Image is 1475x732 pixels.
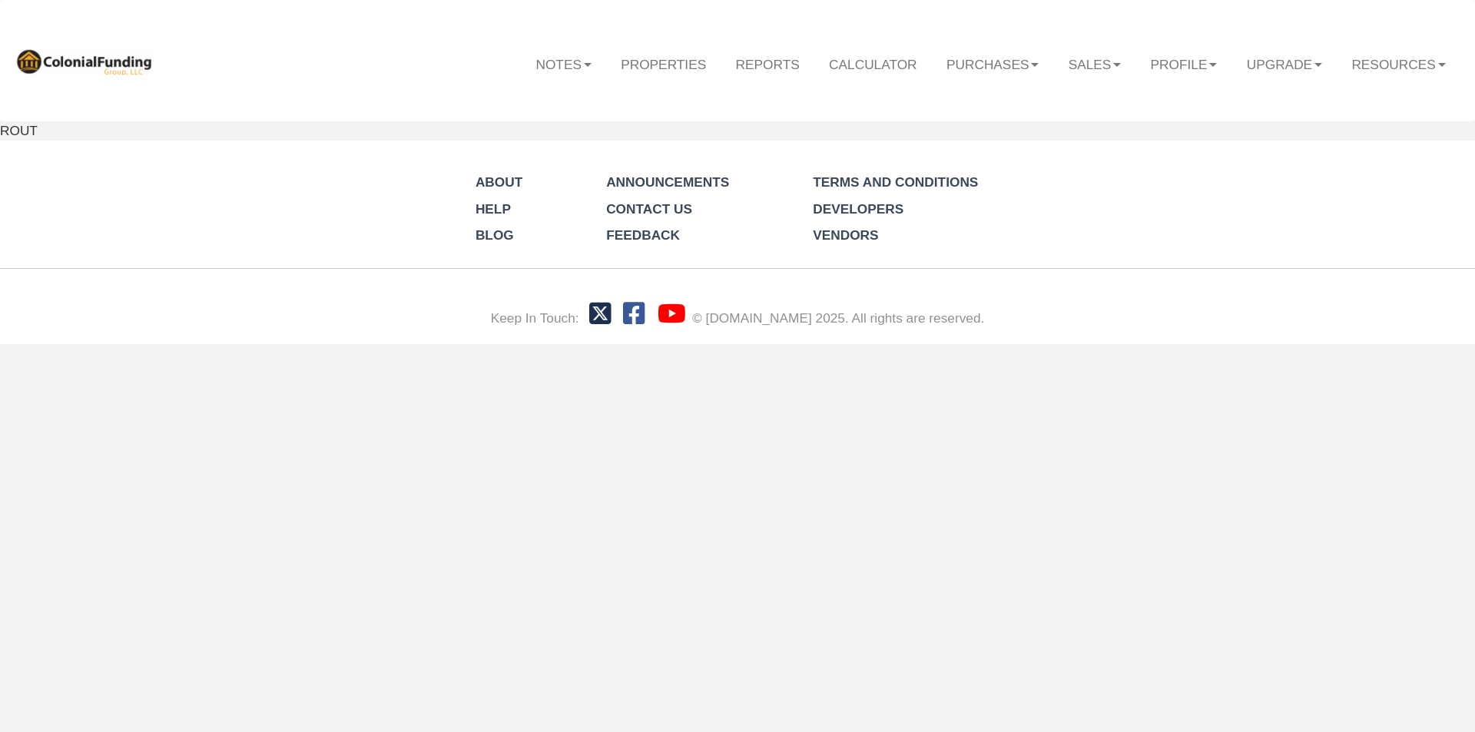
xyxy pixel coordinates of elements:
a: Feedback [606,227,680,243]
a: Help [476,201,511,217]
a: Terms and Conditions [813,174,978,190]
a: Calculator [814,41,932,86]
a: Developers [813,201,903,217]
a: Contact Us [606,201,692,217]
a: Sales [1053,41,1135,86]
a: Reports [721,41,814,86]
div: Keep In Touch: [491,309,579,328]
a: Purchases [932,41,1054,86]
a: Upgrade [1232,41,1337,86]
a: Properties [606,41,721,86]
a: Notes [521,41,606,86]
a: Profile [1135,41,1231,86]
a: Resources [1337,41,1460,86]
a: Vendors [813,227,878,243]
div: © [DOMAIN_NAME] 2025. All rights are reserved. [692,309,984,328]
a: About [476,174,522,190]
img: 569736 [15,47,153,75]
a: Announcements [606,174,729,190]
a: Blog [476,227,514,243]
